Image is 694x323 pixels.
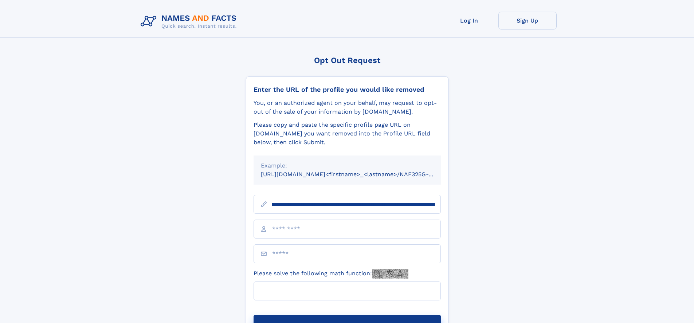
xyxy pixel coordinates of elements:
[261,171,455,178] small: [URL][DOMAIN_NAME]<firstname>_<lastname>/NAF325G-xxxxxxxx
[261,161,434,170] div: Example:
[254,86,441,94] div: Enter the URL of the profile you would like removed
[246,56,448,65] div: Opt Out Request
[254,269,408,279] label: Please solve the following math function:
[498,12,557,29] a: Sign Up
[138,12,243,31] img: Logo Names and Facts
[254,99,441,116] div: You, or an authorized agent on your behalf, may request to opt-out of the sale of your informatio...
[254,121,441,147] div: Please copy and paste the specific profile page URL on [DOMAIN_NAME] you want removed into the Pr...
[440,12,498,29] a: Log In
